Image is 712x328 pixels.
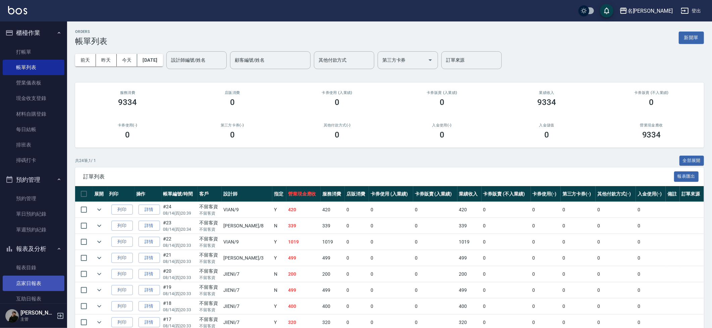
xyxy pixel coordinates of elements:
[3,191,64,206] a: 預約管理
[286,202,321,218] td: 420
[482,266,531,282] td: 0
[482,202,531,218] td: 0
[561,282,596,298] td: 0
[230,98,235,107] h3: 0
[345,186,369,202] th: 店販消費
[345,234,369,250] td: 0
[413,250,457,266] td: 0
[457,218,482,234] td: 339
[617,4,675,18] button: 名[PERSON_NAME]
[636,186,666,202] th: 入金使用(-)
[321,266,345,282] td: 200
[413,218,457,234] td: 0
[413,186,457,202] th: 卡券販賣 (入業績)
[3,260,64,275] a: 報表目錄
[75,54,96,66] button: 前天
[335,98,339,107] h3: 0
[139,301,160,312] a: 詳情
[649,98,654,107] h3: 0
[286,266,321,282] td: 200
[222,282,272,298] td: JIENI /7
[94,269,104,279] button: expand row
[369,218,413,234] td: 0
[531,234,561,250] td: 0
[636,218,666,234] td: 0
[561,218,596,234] td: 0
[162,266,198,282] td: #20
[369,250,413,266] td: 0
[94,221,104,231] button: expand row
[111,317,133,328] button: 列印
[222,266,272,282] td: JIENI /7
[345,298,369,314] td: 0
[83,91,172,95] h3: 服務消費
[531,282,561,298] td: 0
[3,276,64,291] a: 店家日報表
[96,54,117,66] button: 昨天
[111,253,133,263] button: 列印
[502,91,591,95] h2: 業績收入
[596,282,636,298] td: 0
[199,307,220,313] p: 不留客資
[162,298,198,314] td: #18
[345,202,369,218] td: 0
[199,242,220,249] p: 不留客資
[75,30,107,34] h2: ORDERS
[3,91,64,106] a: 現金收支登錄
[199,316,220,323] div: 不留客資
[286,186,321,202] th: 營業現金應收
[457,298,482,314] td: 400
[111,285,133,295] button: 列印
[607,91,696,95] h2: 卡券販賣 (不入業績)
[163,259,196,265] p: 08/14 (四) 20:33
[482,250,531,266] td: 0
[3,75,64,91] a: 營業儀表板
[440,98,444,107] h3: 0
[163,275,196,281] p: 08/14 (四) 20:33
[163,242,196,249] p: 08/14 (四) 20:33
[139,237,160,247] a: 詳情
[544,130,549,140] h3: 0
[286,218,321,234] td: 339
[293,91,382,95] h2: 卡券使用 (入業績)
[561,298,596,314] td: 0
[139,205,160,215] a: 詳情
[345,218,369,234] td: 0
[413,282,457,298] td: 0
[321,202,345,218] td: 420
[222,218,272,234] td: [PERSON_NAME] /8
[162,186,198,202] th: 帳單編號/時間
[502,123,591,127] h2: 入金儲值
[369,202,413,218] td: 0
[188,123,277,127] h2: 第三方卡券(-)
[321,218,345,234] td: 339
[139,285,160,295] a: 詳情
[272,266,286,282] td: N
[198,186,222,202] th: 客戶
[3,106,64,122] a: 材料自購登錄
[482,282,531,298] td: 0
[93,186,107,202] th: 展開
[117,54,138,66] button: 今天
[83,173,674,180] span: 訂單列表
[199,252,220,259] div: 不留客資
[199,300,220,307] div: 不留客資
[162,234,198,250] td: #22
[286,282,321,298] td: 499
[679,34,704,41] a: 新開單
[531,250,561,266] td: 0
[3,153,64,168] a: 掃碼打卡
[531,186,561,202] th: 卡券使用(-)
[199,219,220,226] div: 不留客資
[607,123,696,127] h2: 營業現金應收
[163,291,196,297] p: 08/14 (四) 20:33
[482,298,531,314] td: 0
[482,186,531,202] th: 卡券販賣 (不入業績)
[561,186,596,202] th: 第三方卡券(-)
[162,250,198,266] td: #21
[222,202,272,218] td: VIAN /9
[111,269,133,279] button: 列印
[674,171,699,182] button: 報表匯出
[199,259,220,265] p: 不留客資
[94,285,104,295] button: expand row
